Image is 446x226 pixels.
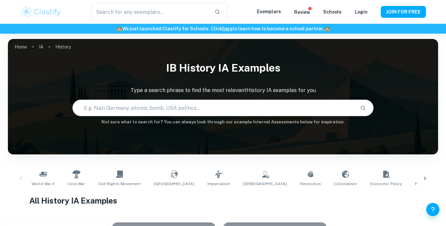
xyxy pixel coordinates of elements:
span: 🏫 [324,26,330,31]
a: Home [14,42,27,51]
button: JOIN FOR FREE [381,6,426,18]
input: E.g. Nazi Germany, atomic bomb, USA politics... [73,99,355,117]
a: here [222,26,233,31]
h1: All History IA Examples [29,195,416,207]
p: History [55,43,71,50]
p: Review [294,9,310,16]
p: Type a search phrase to find the most relevant History IA examples for you [8,86,438,94]
span: [GEOGRAPHIC_DATA] [154,181,194,187]
span: Imperialism [208,181,230,187]
span: Colonialism [334,181,357,187]
p: Exemplars [257,8,281,15]
h6: Not sure what to search for? You can always look through our example Internal Assessments below f... [8,119,438,125]
span: Economic Policy [370,181,402,187]
span: World War II [32,181,54,187]
a: Schools [323,9,342,15]
a: Login [355,9,368,15]
img: Clastify logo [20,5,62,18]
span: [DEMOGRAPHIC_DATA] [243,181,287,187]
h6: We just launched Clastify for Schools. Click to learn how to become a school partner. [1,25,445,32]
span: Civil Rights Movement [98,181,141,187]
input: Search for any exemplars... [91,3,209,21]
span: Revolution [300,181,321,187]
button: Help and Feedback [426,203,439,216]
span: 🏫 [117,26,122,31]
button: Search [357,102,369,113]
a: IA [39,42,43,51]
h1: IB History IA examples [8,57,438,79]
span: Cold War [68,181,85,187]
